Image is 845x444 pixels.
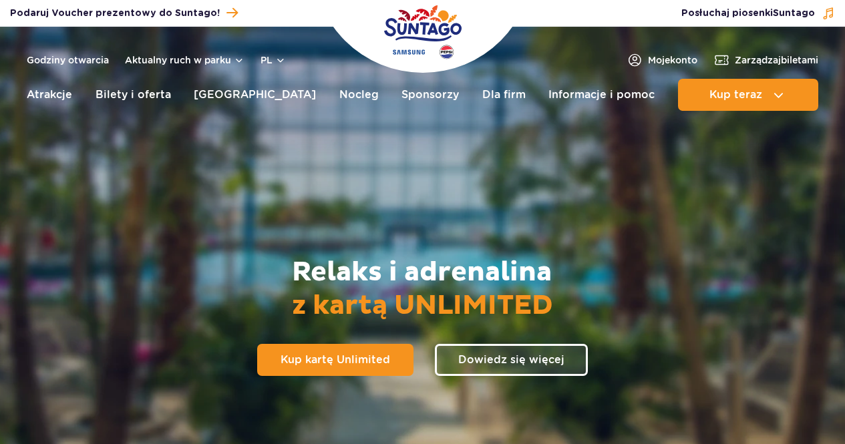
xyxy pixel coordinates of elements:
[648,53,697,67] span: Moje konto
[96,79,171,111] a: Bilety i oferta
[292,289,553,322] span: z kartą UNLIMITED
[681,7,835,20] button: Posłuchaj piosenkiSuntago
[709,89,762,101] span: Kup teraz
[10,4,238,22] a: Podaruj Voucher prezentowy do Suntago!
[627,52,697,68] a: Mojekonto
[678,79,818,111] button: Kup teraz
[27,53,109,67] a: Godziny otwarcia
[401,79,459,111] a: Sponsorzy
[548,79,655,111] a: Informacje i pomoc
[125,55,244,65] button: Aktualny ruch w parku
[435,344,588,376] a: Dowiedz się więcej
[194,79,316,111] a: [GEOGRAPHIC_DATA]
[773,9,815,18] span: Suntago
[735,53,818,67] span: Zarządzaj biletami
[10,7,220,20] span: Podaruj Voucher prezentowy do Suntago!
[482,79,526,111] a: Dla firm
[713,52,818,68] a: Zarządzajbiletami
[27,79,72,111] a: Atrakcje
[281,355,390,365] span: Kup kartę Unlimited
[292,256,553,322] h2: Relaks i adrenalina
[458,355,564,365] span: Dowiedz się więcej
[257,344,413,376] a: Kup kartę Unlimited
[339,79,379,111] a: Nocleg
[261,53,286,67] button: pl
[681,7,815,20] span: Posłuchaj piosenki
